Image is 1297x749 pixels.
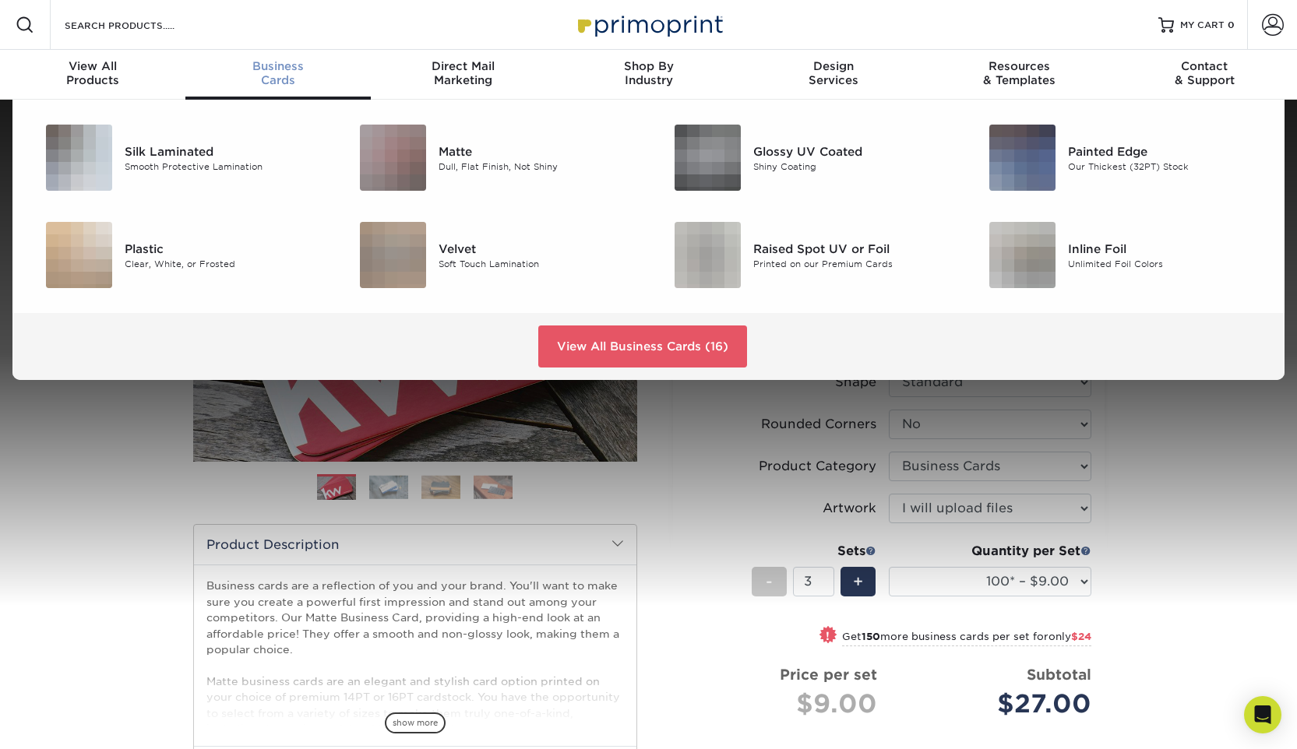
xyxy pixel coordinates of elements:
div: $9.00 [698,685,877,723]
div: Clear, White, or Frosted [125,257,322,270]
div: & Support [1112,59,1297,87]
strong: Price per set [780,666,877,683]
img: Silk Laminated Business Cards [46,125,112,191]
a: DesignServices [741,50,926,100]
iframe: Google Customer Reviews [4,702,132,744]
span: Contact [1112,59,1297,73]
div: Smooth Protective Lamination [125,160,322,173]
div: Dull, Flat Finish, Not Shiny [439,160,636,173]
span: Resources [926,59,1112,73]
img: Inline Foil Business Cards [989,222,1056,288]
div: Services [741,59,926,87]
a: Resources& Templates [926,50,1112,100]
img: Plastic Business Cards [46,222,112,288]
a: Velvet Business Cards Velvet Soft Touch Lamination [346,216,637,294]
span: Design [741,59,926,73]
div: Our Thickest (32PT) Stock [1068,160,1266,173]
a: Direct MailMarketing [371,50,556,100]
span: only [1049,631,1091,642]
img: Velvet Business Cards [360,222,426,288]
div: Glossy UV Coated [753,142,951,160]
a: Silk Laminated Business Cards Silk Laminated Smooth Protective Lamination [31,118,322,197]
a: Matte Business Cards Matte Dull, Flat Finish, Not Shiny [346,118,637,197]
a: Glossy UV Coated Business Cards Glossy UV Coated Shiny Coating [661,118,952,197]
img: Painted Edge Business Cards [989,125,1056,191]
div: Plastic [125,240,322,257]
a: Inline Foil Business Cards Inline Foil Unlimited Foil Colors [975,216,1266,294]
div: Soft Touch Lamination [439,257,636,270]
span: 0 [1228,19,1235,30]
span: $24 [1071,631,1091,642]
div: Painted Edge [1068,142,1266,160]
a: Plastic Business Cards Plastic Clear, White, or Frosted [31,216,322,294]
div: $27.00 [900,685,1091,723]
a: BusinessCards [185,50,371,100]
div: Unlimited Foil Colors [1068,257,1266,270]
span: ! [826,628,830,644]
img: Glossy UV Coated Business Cards [675,125,741,191]
div: & Templates [926,59,1112,87]
strong: Subtotal [1027,666,1091,683]
input: SEARCH PRODUCTS..... [63,16,215,34]
span: show more [385,712,446,733]
div: Marketing [371,59,556,87]
div: Cards [185,59,371,87]
a: Painted Edge Business Cards Painted Edge Our Thickest (32PT) Stock [975,118,1266,197]
small: Get more business cards per set for [842,631,1091,646]
a: Shop ByIndustry [556,50,742,100]
div: Silk Laminated [125,142,322,160]
div: Industry [556,59,742,87]
img: Raised Spot UV or Foil Business Cards [675,222,741,288]
div: Open Intercom Messenger [1244,696,1281,733]
div: Printed on our Premium Cards [753,257,951,270]
strong: 150 [862,631,880,642]
div: Shiny Coating [753,160,951,173]
img: Matte Business Cards [360,125,426,191]
span: MY CART [1180,19,1225,32]
div: Inline Foil [1068,240,1266,257]
img: Primoprint [571,8,727,41]
div: Raised Spot UV or Foil [753,240,951,257]
a: View All Business Cards (16) [538,325,747,367]
a: Raised Spot UV or Foil Business Cards Raised Spot UV or Foil Printed on our Premium Cards [661,216,952,294]
span: Shop By [556,59,742,73]
div: Velvet [439,240,636,257]
span: Business [185,59,371,73]
a: Contact& Support [1112,50,1297,100]
div: Matte [439,142,636,160]
span: Direct Mail [371,59,556,73]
